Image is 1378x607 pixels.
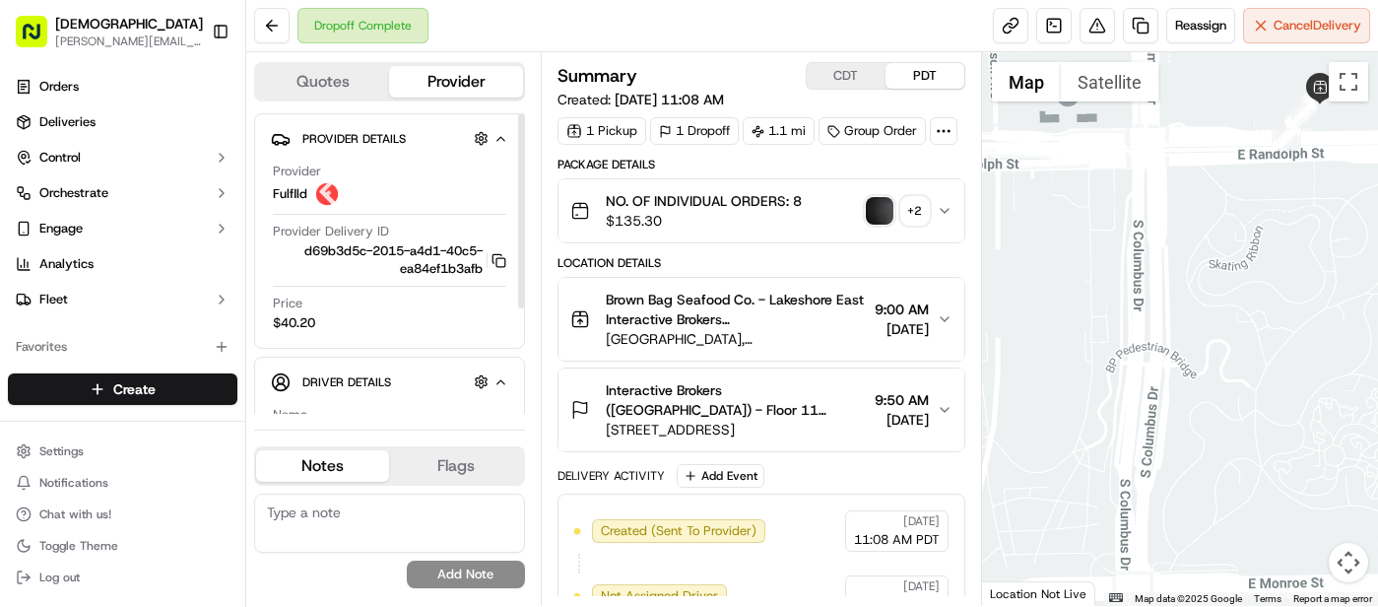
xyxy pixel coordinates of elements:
span: Provider [273,163,321,180]
button: Show satellite imagery [1061,62,1158,101]
span: Name [273,406,307,424]
div: Package Details [558,157,965,172]
button: CDT [807,63,886,89]
div: 12 [1291,102,1317,128]
button: Add Event [677,464,764,488]
button: Notes [256,450,389,482]
span: NO. OF INDIVIDUAL ORDERS: 8 [606,191,802,211]
span: Create [113,379,156,399]
button: Interactive Brokers ([GEOGRAPHIC_DATA]) - Floor 11 [PERSON_NAME] [PERSON_NAME][STREET_ADDRESS]9:5... [558,369,964,451]
span: [DATE] [875,410,929,430]
span: Created: [558,90,724,109]
div: Delivery Activity [558,468,665,484]
div: Location Not Live [982,581,1095,606]
span: Control [39,149,81,167]
button: Orchestrate [8,177,237,209]
button: Fleet [8,284,237,315]
div: 4 [1286,94,1312,119]
button: [DEMOGRAPHIC_DATA] [55,14,203,34]
span: 9:00 AM [875,300,929,319]
button: NO. OF INDIVIDUAL ORDERS: 8$135.30photo_proof_of_delivery image+2 [558,179,964,242]
div: 1 [1276,125,1301,151]
span: Reassign [1175,17,1226,34]
span: Map data ©2025 Google [1135,593,1242,604]
div: 11 [1285,101,1311,126]
span: [DATE] [903,513,940,529]
button: Control [8,142,237,173]
span: Chat with us! [39,506,111,522]
div: 2 [1272,125,1297,151]
span: Notifications [39,475,108,491]
span: Orders [39,78,79,96]
button: Map camera controls [1329,543,1368,582]
button: Chat with us! [8,501,237,528]
button: Quotes [256,66,389,98]
div: Favorites [8,331,237,363]
img: Google [987,580,1052,606]
button: Notifications [8,469,237,497]
span: Log out [39,570,80,585]
span: [DATE] 11:08 AM [615,91,724,108]
a: Orders [8,71,237,102]
div: 6 [1284,99,1310,124]
button: Show street map [992,62,1061,101]
a: Deliveries [8,106,237,138]
span: Deliveries [39,113,96,131]
span: Fleet [39,291,68,308]
button: Toggle Theme [8,532,237,560]
img: profile_Fulflld_OnFleet_Thistle_SF.png [315,182,339,206]
button: Keyboard shortcuts [1109,593,1123,602]
div: 1.1 mi [743,117,815,145]
span: [STREET_ADDRESS] [606,420,867,439]
div: 1 Pickup [558,117,646,145]
span: Brown Bag Seafood Co. - Lakeshore East Interactive Brokers ([GEOGRAPHIC_DATA]) Sharebite [606,290,867,329]
span: $40.20 [273,314,315,332]
button: d69b3d5c-2015-a4d1-40c5-ea84ef1b3afb [273,242,506,278]
button: PDT [886,63,964,89]
a: Terms (opens in new tab) [1254,593,1281,604]
span: Orchestrate [39,184,108,202]
span: Analytics [39,255,94,273]
button: Reassign [1166,8,1235,43]
div: Location Details [558,255,965,271]
button: Provider Details [271,122,508,155]
h3: Summary [558,67,637,85]
button: Provider [389,66,522,98]
span: [DATE] [903,578,940,594]
span: [GEOGRAPHIC_DATA], [STREET_ADDRESS][PERSON_NAME] [606,329,867,349]
span: Fulflld [273,185,307,203]
a: Analytics [8,248,237,280]
span: Settings [39,443,84,459]
div: 8 [1288,99,1314,124]
div: + 2 [901,197,929,225]
a: Open this area in Google Maps (opens a new window) [987,580,1052,606]
span: Not Assigned Driver [601,587,718,605]
span: Price [273,295,302,312]
button: Driver Details [271,366,508,398]
span: 11:08 AM PDT [854,531,940,549]
span: Provider Delivery ID [273,223,389,240]
span: Cancel Delivery [1274,17,1361,34]
button: Create [8,373,237,405]
a: Report a map error [1293,593,1372,604]
button: Settings [8,438,237,465]
button: CancelDelivery [1243,8,1370,43]
button: [DEMOGRAPHIC_DATA][PERSON_NAME][EMAIL_ADDRESS][DOMAIN_NAME] [8,8,204,55]
span: 9:50 AM [875,390,929,410]
div: Group Order [819,117,926,145]
span: [DATE] [875,319,929,339]
span: Engage [39,220,83,237]
button: Log out [8,564,237,591]
button: [PERSON_NAME][EMAIL_ADDRESS][DOMAIN_NAME] [55,34,203,49]
button: Flags [389,450,522,482]
span: Created (Sent To Provider) [601,522,756,540]
span: Toggle Theme [39,538,118,554]
div: 1 Dropoff [650,117,739,145]
button: Toggle fullscreen view [1329,62,1368,101]
span: $135.30 [606,211,802,231]
button: photo_proof_of_delivery image+2 [866,197,929,225]
span: Interactive Brokers ([GEOGRAPHIC_DATA]) - Floor 11 [PERSON_NAME] [PERSON_NAME] [606,380,867,420]
button: Engage [8,213,237,244]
